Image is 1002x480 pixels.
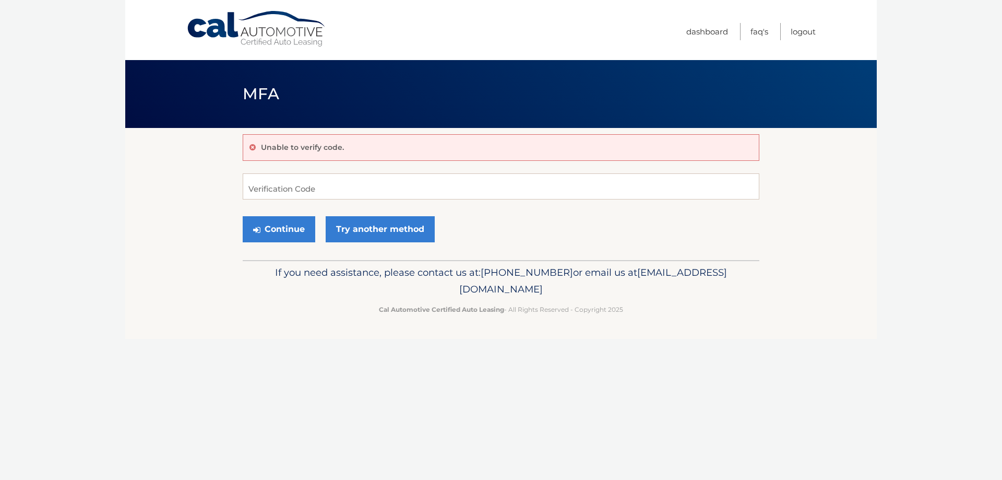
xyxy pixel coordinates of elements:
[481,266,573,278] span: [PHONE_NUMBER]
[249,304,753,315] p: - All Rights Reserved - Copyright 2025
[243,84,279,103] span: MFA
[186,10,327,48] a: Cal Automotive
[750,23,768,40] a: FAQ's
[686,23,728,40] a: Dashboard
[249,264,753,298] p: If you need assistance, please contact us at: or email us at
[379,306,504,313] strong: Cal Automotive Certified Auto Leasing
[326,216,435,242] a: Try another method
[459,266,727,295] span: [EMAIL_ADDRESS][DOMAIN_NAME]
[791,23,816,40] a: Logout
[243,173,759,200] input: Verification Code
[261,143,344,152] p: Unable to verify code.
[243,216,315,242] button: Continue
